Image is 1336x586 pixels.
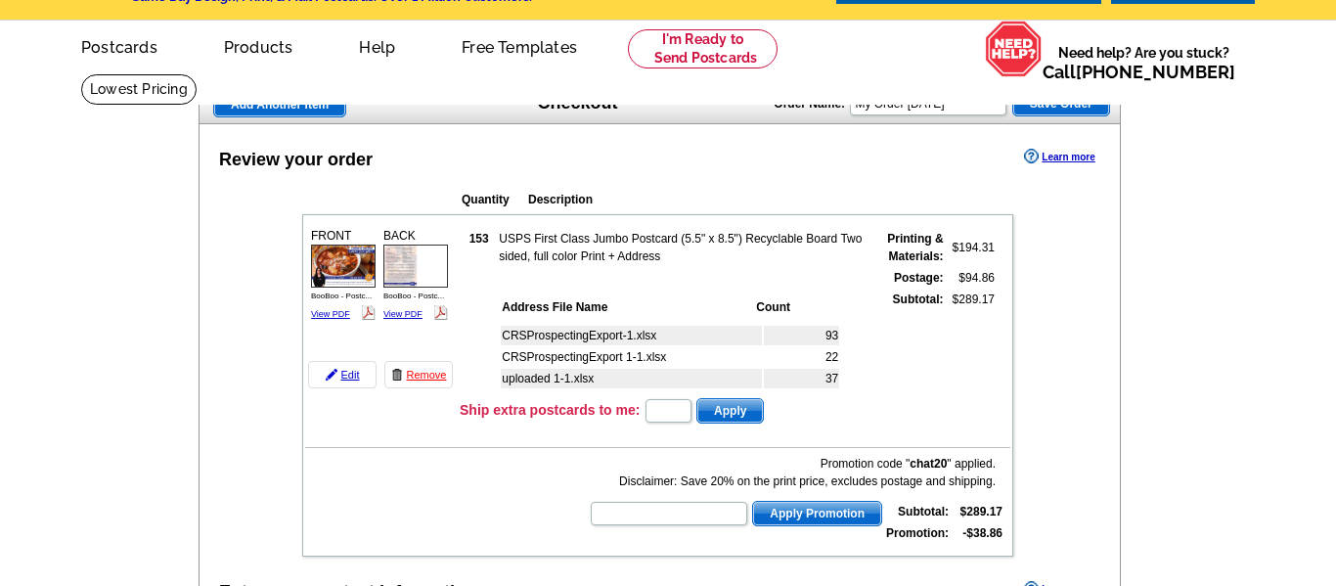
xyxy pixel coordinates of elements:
[1076,62,1235,82] a: [PHONE_NUMBER]
[501,326,762,345] td: CRSProspectingExport-1.xlsx
[383,292,444,300] span: BooBoo - Postc...
[696,398,764,424] button: Apply
[1061,524,1336,586] iframe: LiveChat chat widget
[985,21,1043,77] img: help
[886,526,949,540] strong: Promotion:
[1043,43,1245,82] span: Need help? Are you stuck?
[311,309,350,319] a: View PDF
[527,190,885,209] th: Description
[1043,62,1235,82] span: Call
[50,23,189,68] a: Postcards
[501,347,762,367] td: CRSProspectingExport 1-1.xlsx
[947,290,996,391] td: $289.17
[311,245,376,287] img: small-thumb.jpg
[764,347,839,367] td: 22
[752,501,882,526] button: Apply Promotion
[311,292,372,300] span: BooBoo - Postc...
[898,505,949,518] strong: Subtotal:
[947,268,996,288] td: $94.86
[361,305,376,320] img: pdf_logo.png
[328,23,426,68] a: Help
[308,361,377,388] a: Edit
[910,457,947,471] b: chat20
[433,305,448,320] img: pdf_logo.png
[764,369,839,388] td: 37
[697,399,763,423] span: Apply
[383,309,423,319] a: View PDF
[755,297,839,317] th: Count
[213,92,346,117] a: Add Another Item
[589,455,996,490] div: Promotion code " " applied. Disclaimer: Save 20% on the print price, excludes postage and shipping.
[193,23,325,68] a: Products
[469,232,489,246] strong: 153
[960,505,1002,518] strong: $289.17
[326,369,337,381] img: pencil-icon.gif
[501,297,753,317] th: Address File Name
[214,93,345,116] span: Add Another Item
[219,147,373,173] div: Review your order
[962,526,1002,540] strong: -$38.86
[430,23,608,68] a: Free Templates
[391,369,403,381] img: trashcan-icon.gif
[498,229,867,266] td: USPS First Class Jumbo Postcard (5.5" x 8.5") Recyclable Board Two sided, full color Print + Address
[461,190,525,209] th: Quantity
[380,224,451,325] div: BACK
[460,401,640,419] h3: Ship extra postcards to me:
[308,224,379,325] div: FRONT
[384,361,453,388] a: Remove
[893,293,944,306] strong: Subtotal:
[894,271,944,285] strong: Postage:
[501,369,762,388] td: uploaded 1-1.xlsx
[1024,149,1094,164] a: Learn more
[887,232,943,263] strong: Printing & Materials:
[753,502,881,525] span: Apply Promotion
[383,245,448,287] img: small-thumb.jpg
[947,229,996,266] td: $194.31
[764,326,839,345] td: 93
